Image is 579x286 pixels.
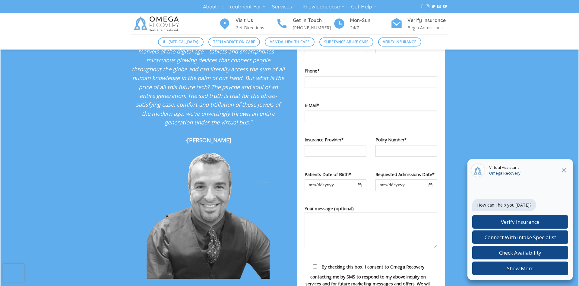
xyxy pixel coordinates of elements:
span: [MEDICAL_DATA] [169,39,199,45]
a: [MEDICAL_DATA] [158,37,204,47]
input: By checking this box, I consent to Omega Recovery contacting me by SMS to respond to my above inq... [313,264,317,268]
strong: -[PERSON_NAME] [185,136,231,144]
span: Tech Addiction Care [213,39,255,45]
label: E-Mail* [305,102,437,109]
a: Follow on YouTube [443,5,447,9]
label: Insurance Provider* [305,136,366,143]
a: Visit Us Get Directions [219,17,276,31]
h4: Verify Insurance [407,17,448,24]
a: Follow on Twitter [432,5,435,9]
a: Send us an email [437,5,441,9]
p: Get Directions [236,24,276,31]
label: Phone* [305,67,437,74]
span: Verify Insurance [383,39,416,45]
label: Patients Date of Birth* [305,171,366,178]
a: Substance Abuse Care [319,37,373,47]
a: Treatment For [227,1,265,12]
label: Your message (optional) [305,205,437,252]
span: Mental Health Care [270,39,309,45]
textarea: Your message (optional) [305,212,437,248]
a: Verify Insurance [378,37,421,47]
a: Get In Touch [PHONE_NUMBER] [276,17,333,31]
h4: Mon-Sun [350,17,391,24]
label: Policy Number* [375,136,437,143]
a: Tech Addiction Care [208,37,260,47]
img: Omega Recovery [131,13,184,34]
a: Mental Health Care [265,37,315,47]
p: [PHONE_NUMBER] [293,24,333,31]
a: Follow on Facebook [420,5,424,9]
h4: Visit Us [236,17,276,24]
a: Services [272,1,296,12]
p: 24/7 [350,24,391,31]
h4: Get In Touch [293,17,333,24]
a: About [203,1,221,12]
em: “Unfortunately, it seems that we, as a society, have entered into a Faustian deal. Yes, we have t... [132,30,285,126]
span: Substance Abuse Care [324,39,368,45]
a: Verify Insurance Begin Admissions [391,17,448,31]
a: Get Help [351,1,376,12]
label: Requested Admissions Date* [375,171,437,178]
p: Begin Admissions [407,24,448,31]
a: Follow on Instagram [426,5,429,9]
a: Knowledgebase [302,1,344,12]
